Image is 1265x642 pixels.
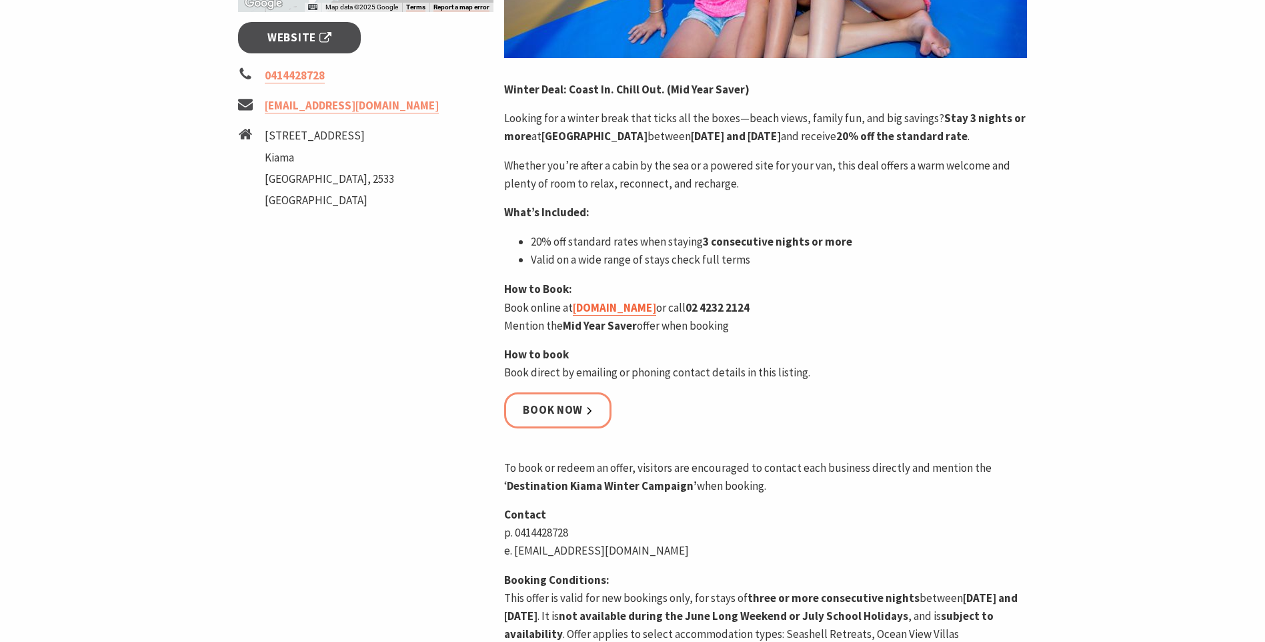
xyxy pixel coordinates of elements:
[563,318,637,333] strong: Mid Year Saver
[836,129,968,143] strong: 20% off the standard rate
[265,98,439,113] a: [EMAIL_ADDRESS][DOMAIN_NAME]
[433,3,489,11] a: Report a map error
[691,129,781,143] strong: [DATE] and [DATE]
[531,251,1027,269] p: Valid on a wide range of stays check full terms
[686,300,750,315] strong: 02 4232 2124
[265,68,325,83] a: 0414428728
[406,3,425,11] a: Terms (opens in new tab)
[265,192,394,210] li: [GEOGRAPHIC_DATA]
[541,129,648,143] strong: [GEOGRAPHIC_DATA]
[267,29,331,47] span: Website
[703,234,852,249] strong: 3 consecutive nights or more
[748,591,920,605] strong: three or more consecutive nights
[504,82,750,97] strong: Winter Deal: Coast In. Chill Out. (Mid Year Saver)
[265,149,394,167] li: Kiama
[308,3,317,12] button: Keyboard shortcuts
[238,22,361,53] a: Website
[507,478,697,493] strong: Destination Kiama Winter Campaign’
[504,573,609,587] strong: Booking Conditions:
[504,347,569,362] strong: How to book
[559,609,908,623] strong: not available during the June Long Weekend or July School Holidays
[504,346,1027,382] p: Book direct by emailing or phoning contact details in this listing.
[504,507,546,522] strong: Contact
[531,233,1027,251] p: 20% off standard rates when staying
[504,392,611,428] a: Book now
[573,300,656,316] a: [DOMAIN_NAME]
[504,459,1027,495] p: To book or redeem an offer, visitors are encouraged to contact each business directly and mention...
[325,3,398,11] span: Map data ©2025 Google
[504,157,1027,193] p: Whether you’re after a cabin by the sea or a powered site for your van, this deal offers a warm w...
[504,282,572,296] strong: How to Book:
[504,591,1018,623] strong: [DATE] and [DATE]
[504,280,1027,335] p: Book online at or call Mention the offer when booking
[265,127,394,145] li: [STREET_ADDRESS]
[265,170,394,188] li: [GEOGRAPHIC_DATA], 2533
[504,506,1027,561] p: p. 0414428728 e. [EMAIL_ADDRESS][DOMAIN_NAME]
[504,109,1027,145] p: Looking for a winter break that ticks all the boxes—beach views, family fun, and big savings? at ...
[504,205,589,220] strong: What’s Included:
